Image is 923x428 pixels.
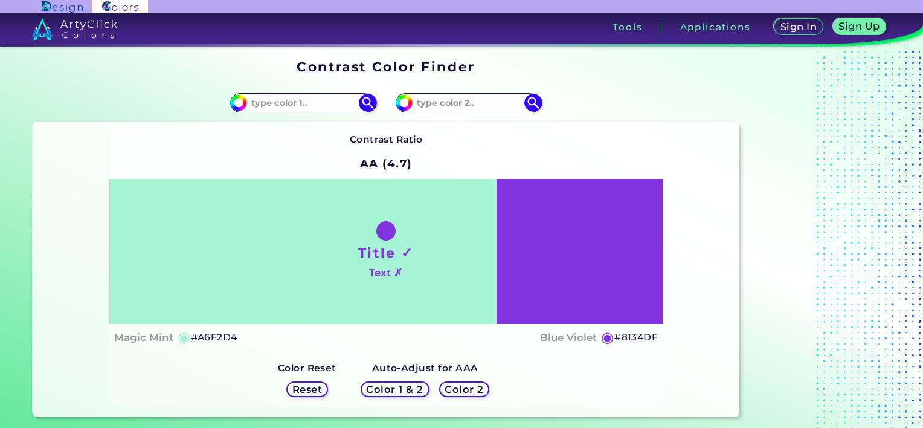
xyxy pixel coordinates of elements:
[601,330,614,345] h5: ◉
[278,362,336,374] strong: Color Reset
[358,244,414,262] h1: Title ✓
[524,94,542,112] img: icon search
[613,22,642,31] h3: Tools
[446,384,482,394] h5: Color 2
[835,19,884,34] a: Sign Up
[614,329,658,345] h5: #8134DF
[114,329,173,346] h4: Magic Mint
[413,94,525,111] input: type color 2..
[369,384,421,394] h5: Color 1 & 2
[42,1,82,13] img: ArtyClick Design logo
[782,22,815,31] h5: Sign In
[297,57,475,76] h1: Contrast Color Finder
[32,18,117,40] img: logo_artyclick_colors_white.svg
[191,329,237,345] h5: #A6F2D4
[540,329,597,346] h4: Blue Violet
[247,94,359,111] input: type color 1..
[178,330,191,345] h5: ◉
[355,150,418,177] h2: AA (4.7)
[372,362,478,374] strong: Auto-Adjust for AAA
[841,22,878,31] h5: Sign Up
[680,22,751,31] h3: Applications
[350,134,423,145] strong: Contrast Ratio
[776,19,821,34] a: Sign In
[359,94,377,112] img: icon search
[294,384,321,394] h5: Reset
[369,264,402,282] h4: Text ✗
